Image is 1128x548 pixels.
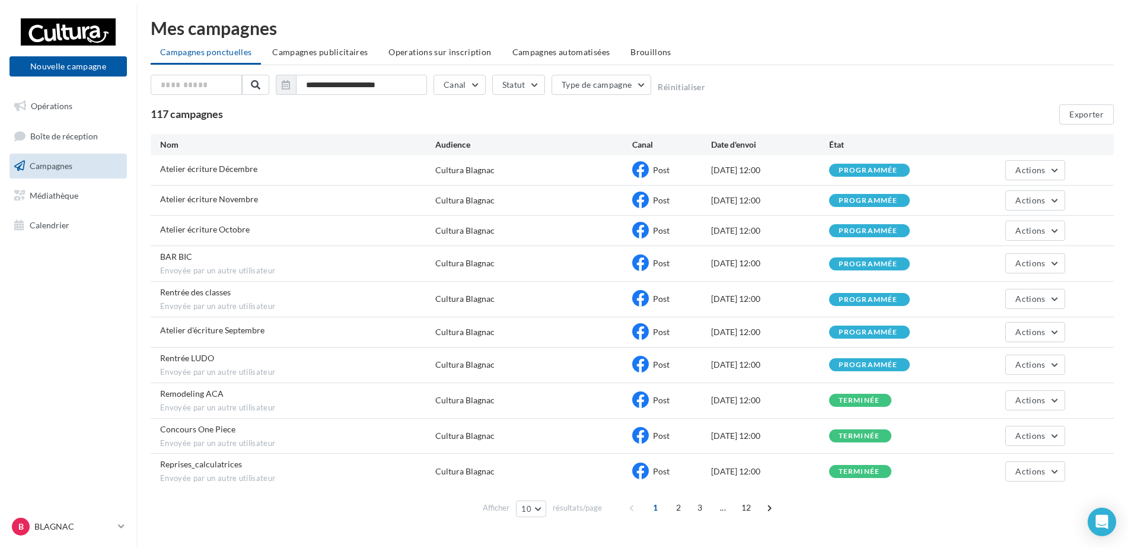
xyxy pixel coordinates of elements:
span: Actions [1015,466,1045,476]
span: Actions [1015,395,1045,405]
button: Réinitialiser [658,82,705,92]
button: Actions [1005,390,1065,410]
a: Boîte de réception [7,123,129,149]
span: Post [653,195,670,205]
span: Actions [1015,294,1045,304]
div: État [829,139,947,151]
span: B [18,521,24,533]
span: Actions [1015,258,1045,268]
div: Cultura Blagnac [435,164,495,176]
button: Canal [434,75,486,95]
div: Mes campagnes [151,19,1114,37]
span: Post [653,225,670,235]
span: Remodeling ACA [160,388,224,399]
div: Cultura Blagnac [435,225,495,237]
div: Cultura Blagnac [435,466,495,477]
a: Campagnes [7,154,129,179]
div: [DATE] 12:00 [711,359,829,371]
button: Actions [1005,289,1065,309]
span: Atelier d'écriture Septembre [160,325,265,335]
span: Post [653,431,670,441]
a: Opérations [7,94,129,119]
span: Envoyée par un autre utilisateur [160,473,435,484]
a: B BLAGNAC [9,515,127,538]
span: Atelier écriture Décembre [160,164,257,174]
span: Concours One Piece [160,424,235,434]
div: Cultura Blagnac [435,195,495,206]
span: Post [653,165,670,175]
a: Calendrier [7,213,129,238]
button: Actions [1005,355,1065,375]
div: Cultura Blagnac [435,293,495,305]
span: Post [653,359,670,369]
div: [DATE] 12:00 [711,430,829,442]
span: Brouillons [630,47,671,57]
button: Actions [1005,253,1065,273]
div: programmée [839,296,898,304]
span: Actions [1015,327,1045,337]
button: Actions [1005,426,1065,446]
button: Actions [1005,221,1065,241]
span: Rentrée des classes [160,287,231,297]
span: Envoyée par un autre utilisateur [160,367,435,378]
span: Rentrée LUDO [160,353,214,363]
span: Afficher [483,502,509,514]
span: 12 [737,498,756,517]
div: terminée [839,432,880,440]
div: Canal [632,139,711,151]
div: programmée [839,329,898,336]
span: Post [653,258,670,268]
span: Atelier écriture Novembre [160,194,258,204]
div: [DATE] 12:00 [711,326,829,338]
p: BLAGNAC [34,521,113,533]
span: 2 [669,498,688,517]
div: programmée [839,227,898,235]
span: BAR BIC [160,251,192,262]
div: [DATE] 12:00 [711,225,829,237]
span: 3 [690,498,709,517]
button: Actions [1005,461,1065,482]
button: Actions [1005,322,1065,342]
div: Date d'envoi [711,139,829,151]
div: programmée [839,260,898,268]
span: Campagnes [30,161,72,171]
div: programmée [839,361,898,369]
span: Post [653,395,670,405]
span: Calendrier [30,219,69,230]
span: Boîte de réception [30,130,98,141]
span: Post [653,466,670,476]
span: Opérations [31,101,72,111]
span: Post [653,327,670,337]
button: Type de campagne [552,75,652,95]
span: Envoyée par un autre utilisateur [160,301,435,312]
div: Cultura Blagnac [435,326,495,338]
span: Reprises_calculatrices [160,459,242,469]
span: Envoyée par un autre utilisateur [160,438,435,449]
span: 10 [521,504,531,514]
div: Cultura Blagnac [435,394,495,406]
button: Nouvelle campagne [9,56,127,77]
div: [DATE] 12:00 [711,257,829,269]
div: programmée [839,197,898,205]
div: Open Intercom Messenger [1088,508,1116,536]
button: 10 [516,501,546,517]
div: Nom [160,139,435,151]
div: [DATE] 12:00 [711,466,829,477]
span: ... [713,498,732,517]
div: Audience [435,139,632,151]
span: Envoyée par un autre utilisateur [160,403,435,413]
div: programmée [839,167,898,174]
span: Envoyée par un autre utilisateur [160,266,435,276]
button: Exporter [1059,104,1114,125]
span: Actions [1015,359,1045,369]
div: Cultura Blagnac [435,430,495,442]
span: Operations sur inscription [388,47,491,57]
span: Atelier écriture Octobre [160,224,250,234]
div: Cultura Blagnac [435,359,495,371]
div: [DATE] 12:00 [711,293,829,305]
div: terminée [839,397,880,404]
div: [DATE] 12:00 [711,164,829,176]
span: Actions [1015,225,1045,235]
span: résultats/page [553,502,602,514]
span: Actions [1015,431,1045,441]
